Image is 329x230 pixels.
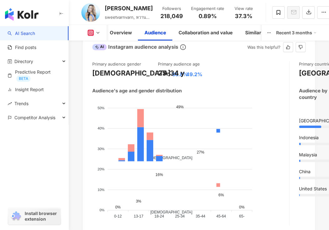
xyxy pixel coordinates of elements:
div: Overview [110,29,132,37]
img: chrome extension [10,211,22,221]
div: [DEMOGRAPHIC_DATA] [92,68,170,78]
img: KOL Avatar [81,3,100,22]
tspan: 45-64 [216,214,226,218]
tspan: 0-12 [114,214,122,218]
a: Find posts [8,44,36,51]
a: searchAI Search [8,30,35,37]
tspan: 35-44 [196,214,205,218]
a: Predictive ReportBETA [8,69,63,82]
div: Collaboration and value [179,29,233,37]
img: logo [5,8,38,21]
span: 37.3% [235,13,252,19]
span: like [286,45,290,49]
span: sweetvarnvarn, หวานหวาน [PERSON_NAME]ภา พาณิช[PERSON_NAME] Fanclub [105,15,150,45]
tspan: 50% [98,106,104,110]
span: rise [8,101,12,106]
tspan: 25-34 [175,214,185,218]
span: 0.89% [199,13,217,19]
div: Primary audience gender [92,61,141,67]
a: Insight Report [8,86,44,93]
div: Primary audience age [158,61,200,67]
tspan: 13-17 [134,214,144,218]
div: Engagement rate [191,6,224,12]
div: Recent 3 months [276,28,316,38]
div: View rate [232,6,256,12]
tspan: 30% [98,147,104,150]
div: 49.2% [186,71,202,78]
div: Audience [144,29,166,37]
span: 218,049 [160,13,183,19]
tspan: 20% [98,167,104,171]
span: info-circle [179,43,187,51]
div: Was this helpful? [247,42,281,52]
div: Followers [160,6,184,12]
span: [DEMOGRAPHIC_DATA] [146,156,192,160]
tspan: 18-24 [154,214,164,218]
tspan: 10% [98,188,104,191]
tspan: 65- [239,214,245,218]
span: Competitor Analysis [14,110,55,125]
div: Similar influencers [245,29,288,37]
div: 25-34 y [158,68,185,78]
span: [DEMOGRAPHIC_DATA] [146,210,192,214]
div: Instagram audience analysis [92,43,178,50]
span: Directory [14,54,33,68]
span: Trends [14,96,28,110]
a: chrome extensionInstall browser extension [8,208,61,225]
tspan: 40% [98,126,104,130]
span: dislike [298,45,303,49]
tspan: 0% [99,208,104,212]
div: [PERSON_NAME] [105,4,153,12]
div: Audience's age and gender distribution [92,87,182,94]
div: AI [92,44,107,50]
span: Install browser extension [25,211,59,222]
